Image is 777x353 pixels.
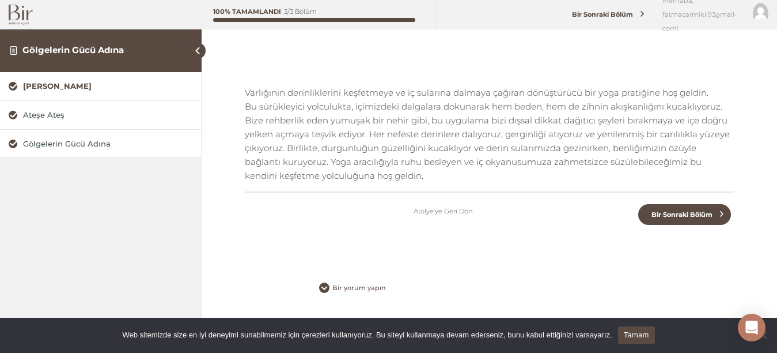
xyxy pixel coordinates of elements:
a: Gölgelerin Gücü Adına [9,138,192,149]
a: Bir Sonraki Bölüm [638,204,731,226]
div: Ateşe Ateş [23,110,192,121]
span: Bir yorum yapın [329,284,393,292]
span: Web sitemizde size en iyi deneyimi sunabilmemiz için çerezleri kullanıyoruz. Bu siteyi kullanmaya... [122,329,612,341]
a: Tamam [618,326,655,344]
a: Gölgelerin Gücü Adına [22,44,124,55]
div: 3/3 Bölüm [284,9,317,15]
a: [PERSON_NAME] [9,81,192,92]
div: 100% Tamamlandı [213,9,281,15]
span: Bir Sonraki Bölüm [645,211,719,219]
a: Atölye'ye Geri Dön [414,204,473,218]
a: Ateşe Ateş [9,110,192,121]
a: Bir Sonraki Bölüm [552,4,659,25]
span: Bir Sonraki Bölüm [566,10,640,18]
p: Varlığının derinliklerini keşfetmeye ve iç sularına dalmaya çağıran dönüştürücü bir yoga pratiğin... [245,86,734,183]
img: Bir Logo [9,5,33,25]
div: Open Intercom Messenger [738,314,765,341]
div: [PERSON_NAME] [23,81,192,92]
div: Gölgelerin Gücü Adına [23,138,192,149]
